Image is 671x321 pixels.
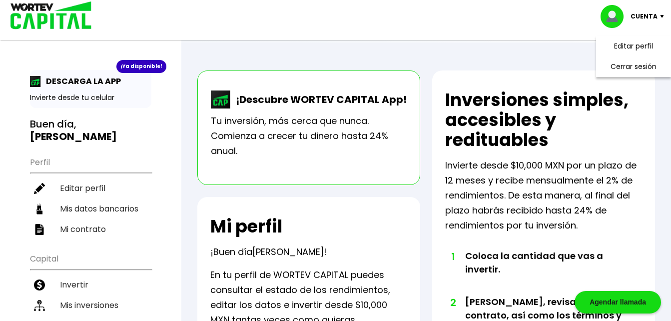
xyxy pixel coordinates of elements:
span: 2 [450,295,455,310]
p: Tu inversión, más cerca que nunca. Comienza a crecer tu dinero hasta 24% anual. [211,113,407,158]
img: editar-icon.952d3147.svg [34,183,45,194]
img: profile-image [601,5,631,28]
p: Cuenta [631,9,658,24]
h2: Mi perfil [210,216,282,236]
p: DESCARGA LA APP [41,75,121,87]
a: Editar perfil [614,41,653,51]
img: wortev-capital-app-icon [211,90,231,108]
span: [PERSON_NAME] [252,245,324,258]
p: ¡Buen día ! [210,244,327,259]
ul: Perfil [30,151,151,239]
img: datos-icon.10cf9172.svg [34,203,45,214]
h3: Buen día, [30,118,151,143]
div: Agendar llamada [575,291,661,313]
span: 1 [450,249,455,264]
li: Coloca la cantidad que vas a invertir. [465,249,623,295]
img: contrato-icon.f2db500c.svg [34,224,45,235]
p: Invierte desde tu celular [30,92,151,103]
a: Mi contrato [30,219,151,239]
img: app-icon [30,76,41,87]
h2: Inversiones simples, accesibles y redituables [445,90,642,150]
p: Invierte desde $10,000 MXN por un plazo de 12 meses y recibe mensualmente el 2% de rendimientos. ... [445,158,642,233]
img: icon-down [658,15,671,18]
div: ¡Ya disponible! [116,60,166,73]
a: Mis datos bancarios [30,198,151,219]
img: invertir-icon.b3b967d7.svg [34,279,45,290]
img: inversiones-icon.6695dc30.svg [34,300,45,311]
b: [PERSON_NAME] [30,129,117,143]
a: Mis inversiones [30,295,151,315]
a: Invertir [30,274,151,295]
a: Editar perfil [30,178,151,198]
p: ¡Descubre WORTEV CAPITAL App! [231,92,407,107]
